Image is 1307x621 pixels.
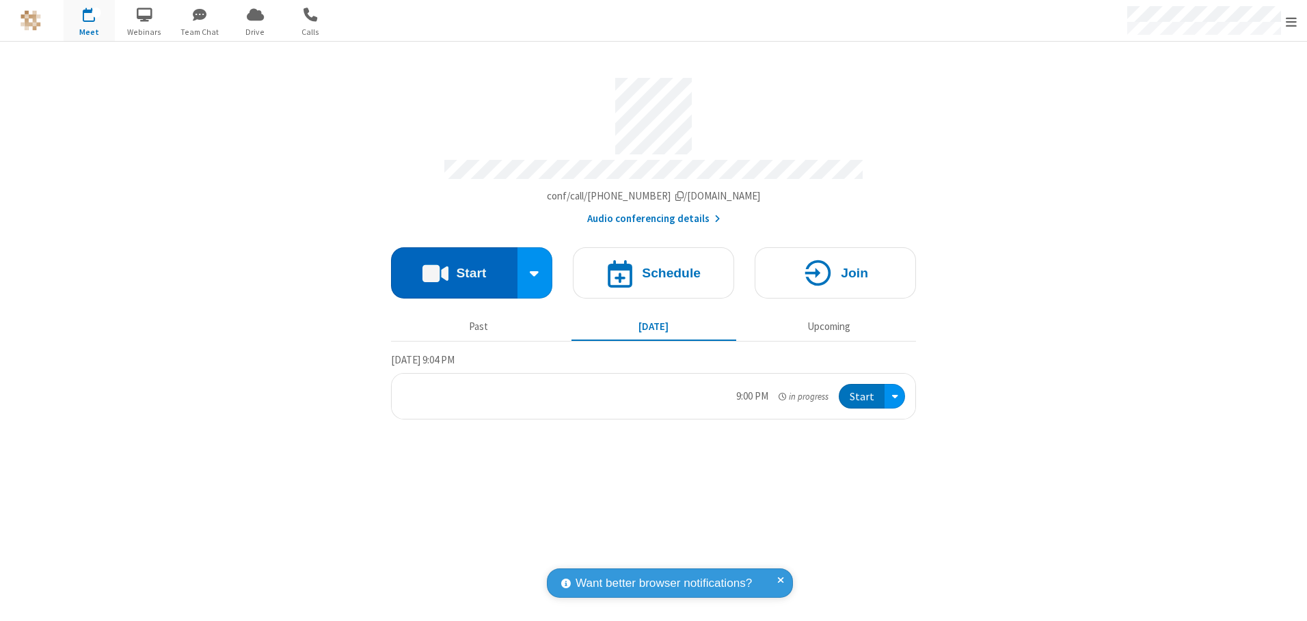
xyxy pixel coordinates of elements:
[547,189,761,202] span: Copy my meeting room link
[839,384,885,409] button: Start
[576,575,752,592] span: Want better browser notifications?
[736,389,768,404] div: 9:00 PM
[755,247,916,299] button: Join
[92,8,101,18] div: 1
[746,314,911,340] button: Upcoming
[547,189,761,204] button: Copy my meeting room linkCopy my meeting room link
[587,211,720,227] button: Audio conferencing details
[779,390,828,403] em: in progress
[391,353,455,366] span: [DATE] 9:04 PM
[119,26,170,38] span: Webinars
[571,314,736,340] button: [DATE]
[391,68,916,227] section: Account details
[21,10,41,31] img: QA Selenium DO NOT DELETE OR CHANGE
[841,266,868,279] h4: Join
[285,26,336,38] span: Calls
[391,352,916,420] section: Today's Meetings
[573,247,734,299] button: Schedule
[64,26,115,38] span: Meet
[174,26,226,38] span: Team Chat
[642,266,701,279] h4: Schedule
[456,266,486,279] h4: Start
[396,314,561,340] button: Past
[517,247,553,299] div: Start conference options
[391,247,517,299] button: Start
[230,26,281,38] span: Drive
[885,384,905,409] div: Open menu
